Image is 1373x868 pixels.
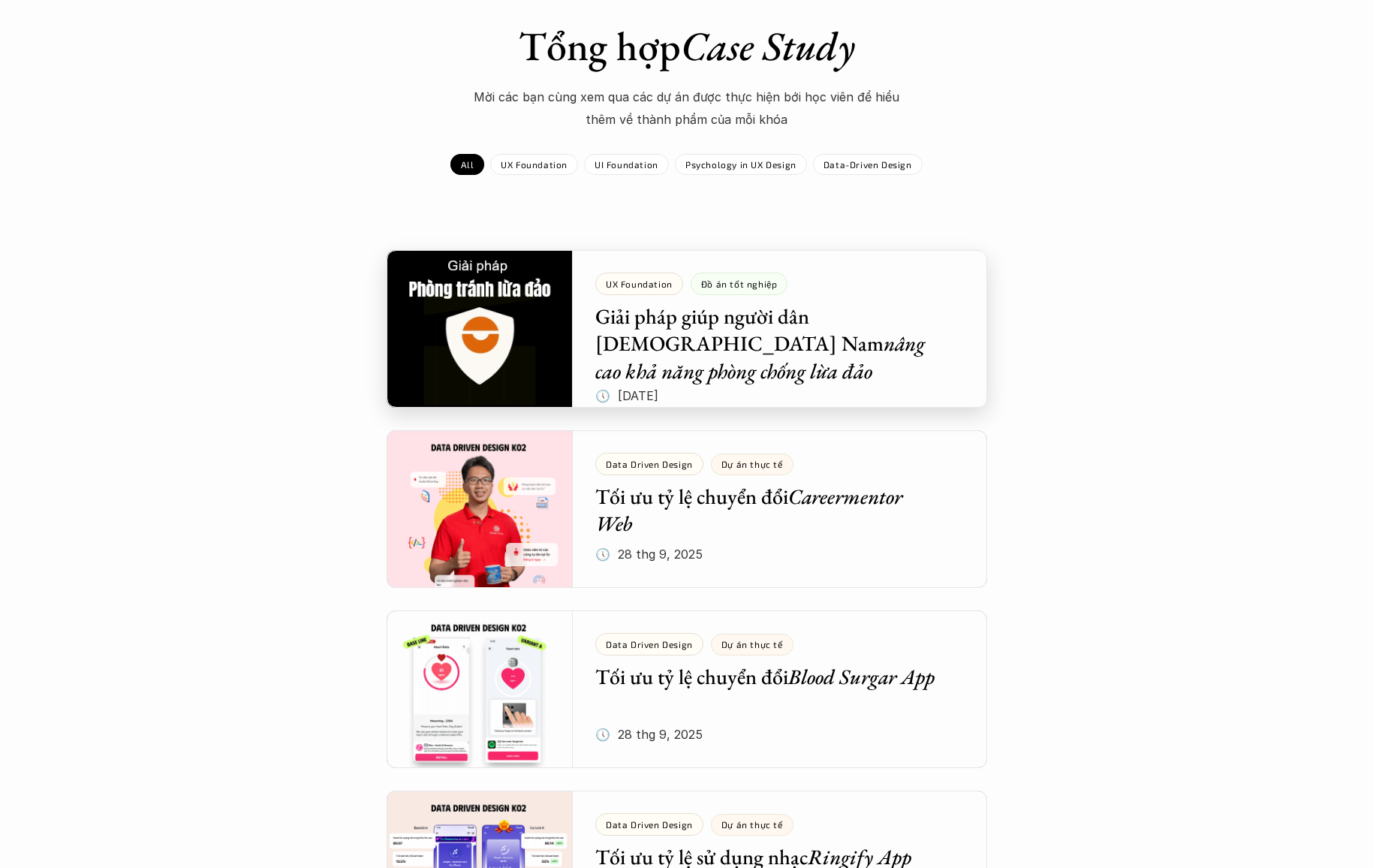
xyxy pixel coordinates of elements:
[823,159,912,170] p: Data-Driven Design
[461,159,474,170] p: All
[424,22,950,71] h1: Tổng hợp
[681,20,855,72] em: Case Study
[462,86,912,131] p: Mời các bạn cùng xem qua các dự án được thực hiện bới học viên để hiểu thêm về thành phẩm của mỗi...
[501,159,568,170] p: UX Foundation
[595,159,658,170] p: UI Foundation
[387,250,987,408] a: Giải pháp giúp người dân [DEMOGRAPHIC_DATA] Namnâng cao khả năng phòng chống lừa đảo🕔 [DATE]
[387,430,987,588] a: Tối ưu tỷ lệ chuyển đổiCareermentor Web🕔 28 thg 9, 2025
[685,159,796,170] p: Psychology in UX Design
[387,610,987,768] a: Tối ưu tỷ lệ chuyển đổiBlood Surgar App🕔 28 thg 9, 2025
